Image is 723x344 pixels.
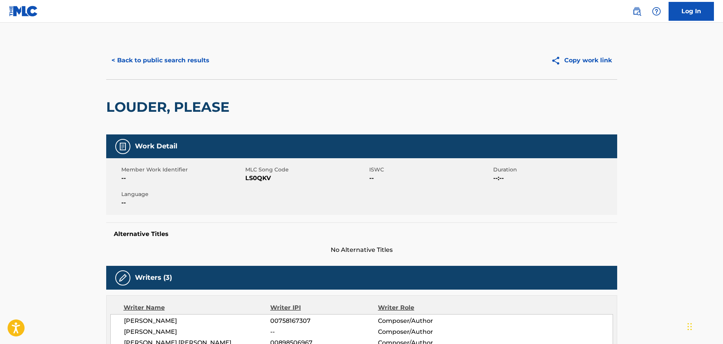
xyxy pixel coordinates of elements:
div: Writer Role [378,303,476,312]
span: [PERSON_NAME] [124,327,271,336]
button: Copy work link [546,51,617,70]
span: -- [270,327,378,336]
span: -- [121,174,243,183]
img: Copy work link [551,56,564,65]
img: Writers [118,273,127,282]
span: MLC Song Code [245,166,367,174]
img: help [652,7,661,16]
a: Public Search [629,4,644,19]
div: Writer Name [124,303,271,312]
img: search [632,7,641,16]
h2: LOUDER, PLEASE [106,99,233,116]
img: Work Detail [118,142,127,151]
span: [PERSON_NAME] [124,316,271,325]
iframe: Chat Widget [685,308,723,344]
span: Composer/Author [378,327,476,336]
span: Member Work Identifier [121,166,243,174]
span: -- [369,174,491,183]
span: Composer/Author [378,316,476,325]
span: LS0QKV [245,174,367,183]
button: < Back to public search results [106,51,215,70]
h5: Alternative Titles [114,230,610,238]
div: Help [649,4,664,19]
span: -- [121,198,243,207]
h5: Work Detail [135,142,177,151]
span: ISWC [369,166,491,174]
span: Duration [493,166,615,174]
h5: Writers (3) [135,273,172,282]
a: Log In [669,2,714,21]
img: MLC Logo [9,6,38,17]
span: --:-- [493,174,615,183]
div: Drag [687,315,692,338]
div: Writer IPI [270,303,378,312]
span: Language [121,190,243,198]
span: 00758167307 [270,316,378,325]
span: No Alternative Titles [106,245,617,255]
